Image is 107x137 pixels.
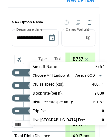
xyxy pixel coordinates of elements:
p: 400.11 [92,81,104,88]
p: Choose API Endpoint: [33,73,70,78]
p: Live [GEOGRAPHIC_DATA] Fee: [33,117,85,123]
p: 191.67 [92,98,104,106]
p: Aircraft Name: [33,64,58,69]
p: Cruise speed (kts): [33,82,64,87]
p: 0 [102,116,104,124]
p: B757 [95,64,104,69]
p: 9,000 [95,89,104,97]
p: Trip fee: [33,108,46,114]
p: 0 [102,107,104,115]
p: Block rate (per h): [33,91,63,96]
p: Distance rate (per nmi): [33,100,73,105]
div: Aerios GCD [75,72,104,79]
